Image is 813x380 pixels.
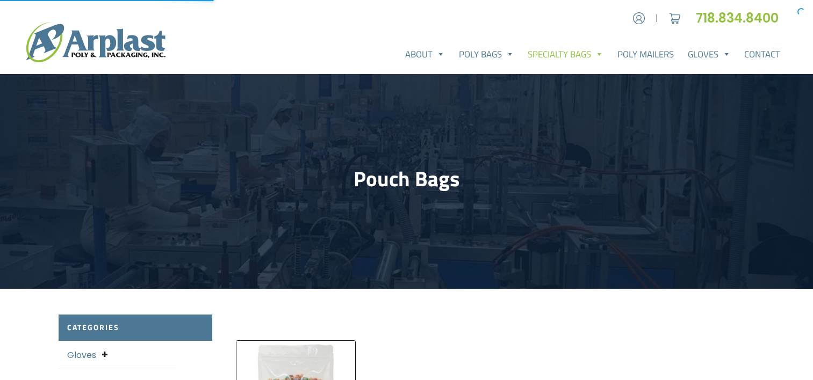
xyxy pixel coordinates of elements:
[67,349,96,361] a: Gloves
[59,166,755,192] h1: Pouch Bags
[521,43,611,65] a: Specialty Bags
[610,43,681,65] a: Poly Mailers
[59,315,212,341] h2: Categories
[26,23,166,62] img: logo
[737,43,787,65] a: Contact
[398,43,452,65] a: About
[656,12,658,25] span: |
[681,43,738,65] a: Gloves
[452,43,521,65] a: Poly Bags
[696,9,787,27] a: 718.834.8400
